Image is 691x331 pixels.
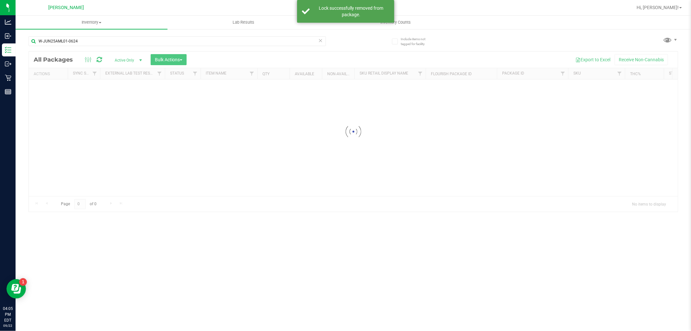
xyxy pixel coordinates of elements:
[5,89,11,95] inline-svg: Reports
[19,278,27,286] iframe: Resource center unread badge
[5,75,11,81] inline-svg: Retail
[5,33,11,39] inline-svg: Inbound
[637,5,679,10] span: Hi, [PERSON_NAME]!
[167,16,319,29] a: Lab Results
[372,19,420,25] span: Inventory Counts
[224,19,263,25] span: Lab Results
[16,16,167,29] a: Inventory
[5,19,11,25] inline-svg: Analytics
[5,61,11,67] inline-svg: Outbound
[318,36,323,45] span: Clear
[313,5,389,18] div: Lock successfully removed from package.
[48,5,84,10] span: [PERSON_NAME]
[16,19,167,25] span: Inventory
[6,279,26,299] iframe: Resource center
[3,323,13,328] p: 09/22
[3,306,13,323] p: 04:05 PM EDT
[401,37,433,46] span: Include items not tagged for facility
[29,36,326,46] input: Search Package ID, Item Name, SKU, Lot or Part Number...
[5,47,11,53] inline-svg: Inventory
[319,16,471,29] a: Inventory Counts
